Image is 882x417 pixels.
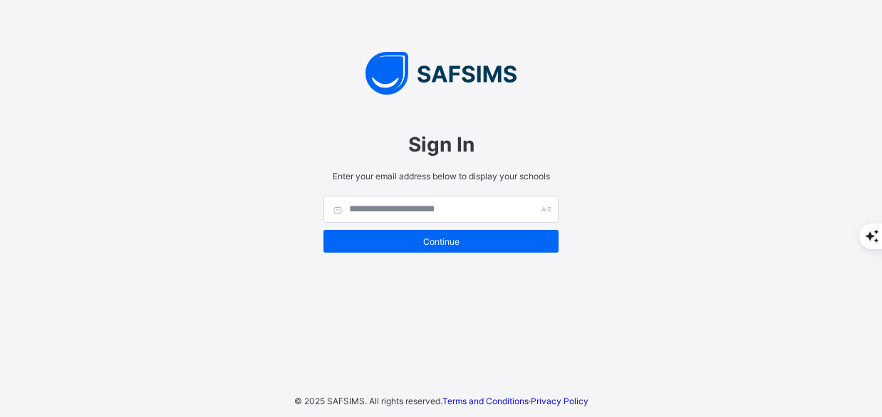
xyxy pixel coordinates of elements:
a: Terms and Conditions [442,396,529,406]
span: © 2025 SAFSIMS. All rights reserved. [294,396,442,406]
img: SAFSIMS Logo [309,52,573,95]
span: Sign In [323,132,559,157]
span: Enter your email address below to display your schools [323,171,559,181]
a: Privacy Policy [531,396,588,406]
span: Continue [334,236,548,247]
span: · [442,396,588,406]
